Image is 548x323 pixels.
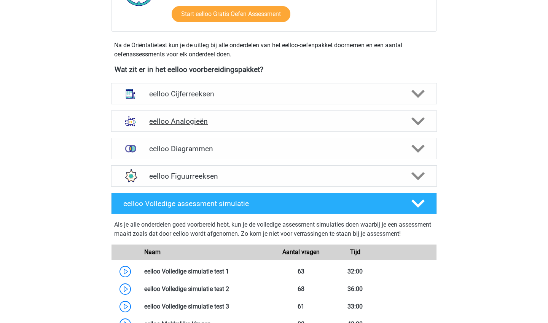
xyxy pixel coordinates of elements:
img: cijferreeksen [121,84,140,104]
a: cijferreeksen eelloo Cijferreeksen [108,83,440,104]
a: eelloo Volledige assessment simulatie [108,193,440,214]
img: figuurreeksen [121,166,140,186]
img: analogieen [121,111,140,131]
div: Tijd [328,248,382,257]
h4: eelloo Figuurreeksen [149,172,398,181]
div: eelloo Volledige simulatie test 2 [139,285,274,294]
div: Aantal vragen [274,248,328,257]
h4: eelloo Volledige assessment simulatie [123,199,399,208]
div: Als je alle onderdelen goed voorbereid hebt, kun je de volledige assessment simulaties doen waarb... [114,220,434,241]
h4: eelloo Diagrammen [149,144,398,153]
div: Naam [139,248,274,257]
div: eelloo Volledige simulatie test 3 [139,302,274,311]
a: Start eelloo Gratis Oefen Assessment [172,6,290,22]
a: figuurreeksen eelloo Figuurreeksen [108,165,440,187]
div: Na de Oriëntatietest kun je de uitleg bij alle onderdelen van het eelloo-oefenpakket doornemen en... [111,41,437,59]
a: venn diagrammen eelloo Diagrammen [108,138,440,159]
a: analogieen eelloo Analogieën [108,110,440,132]
h4: eelloo Cijferreeksen [149,90,398,98]
h4: eelloo Analogieën [149,117,398,126]
img: venn diagrammen [121,139,140,158]
h4: Wat zit er in het eelloo voorbereidingspakket? [115,65,433,74]
div: eelloo Volledige simulatie test 1 [139,267,274,276]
